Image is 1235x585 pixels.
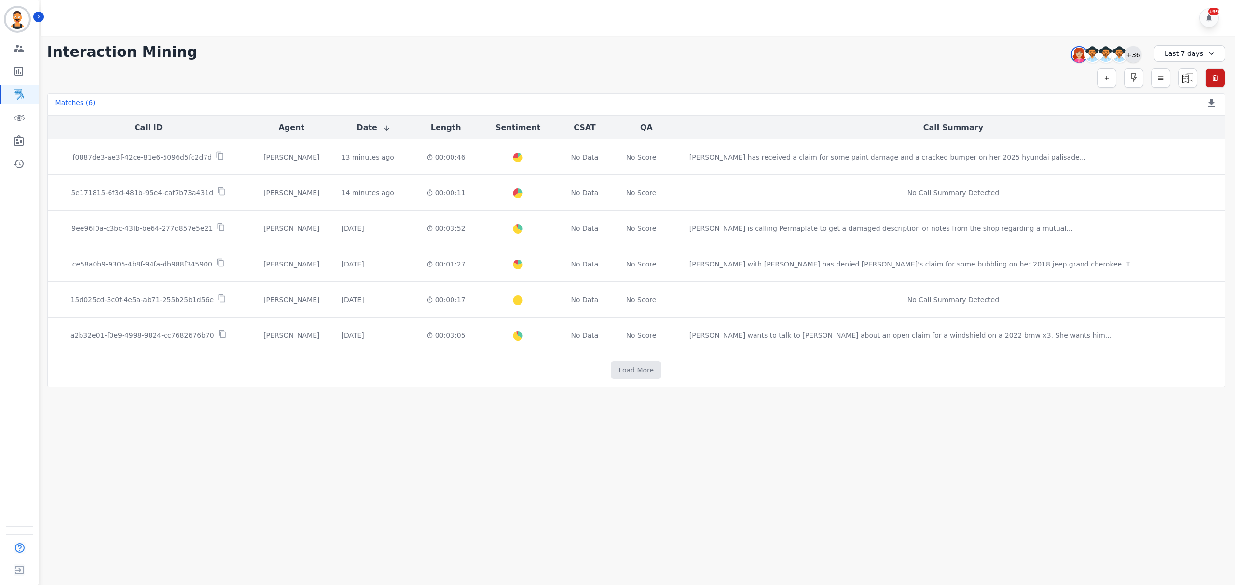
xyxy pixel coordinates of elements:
[72,259,212,269] p: ce58a0b9-9305-4b8f-94fa-db988f345900
[640,122,653,133] button: QA
[566,224,604,233] div: No Data
[566,331,604,340] div: No Data
[611,361,661,379] button: Load More
[6,8,29,31] img: Bordered avatar
[341,259,364,269] div: [DATE]
[923,122,983,133] button: Call Summary
[689,152,1086,162] div: [PERSON_NAME] has received a claim for some paint damage and a cracked bumper on her 2025 hyundai...
[626,152,657,162] div: No Score
[257,188,326,198] div: [PERSON_NAME]
[1208,8,1219,15] div: +99
[341,295,364,305] div: [DATE]
[341,331,364,340] div: [DATE]
[566,259,604,269] div: No Data
[1154,45,1225,62] div: Last 7 days
[71,224,213,233] p: 9ee96f0a-c3bc-43fb-be64-277d857e5e21
[574,122,596,133] button: CSAT
[70,331,214,340] p: a2b32e01-f0e9-4998-9824-cc7682676b70
[566,295,604,305] div: No Data
[566,152,604,162] div: No Data
[626,259,657,269] div: No Score
[257,295,326,305] div: [PERSON_NAME]
[257,152,326,162] div: [PERSON_NAME]
[47,43,198,61] h1: Interaction Mining
[357,122,391,133] button: Date
[73,152,212,162] p: f0887de3-ae3f-42ce-81e6-5096d5fc2d7d
[495,122,540,133] button: Sentiment
[689,331,1111,340] div: [PERSON_NAME] wants to talk to [PERSON_NAME] about an open claim for a windshield on a 2022 bmw x...
[626,331,657,340] div: No Score
[422,152,470,162] div: 00:00:46
[278,122,304,133] button: Agent
[71,188,213,198] p: 5e171815-6f3d-481b-95e4-caf7b73a431d
[422,224,470,233] div: 00:03:52
[431,122,461,133] button: Length
[689,259,1136,269] div: [PERSON_NAME] with [PERSON_NAME] has denied [PERSON_NAME]'s claim for some bubbling on her 2018 j...
[422,188,470,198] div: 00:00:11
[341,188,394,198] div: 14 minutes ago
[257,224,326,233] div: [PERSON_NAME]
[341,224,364,233] div: [DATE]
[566,188,604,198] div: No Data
[689,188,1217,198] div: No Call Summary Detected
[55,98,96,111] div: Matches ( 6 )
[70,295,214,305] p: 15d025cd-3c0f-4e5a-ab71-255b25b1d56e
[257,259,326,269] div: [PERSON_NAME]
[341,152,394,162] div: 13 minutes ago
[1125,46,1141,63] div: +36
[135,122,163,133] button: Call ID
[422,331,470,340] div: 00:03:05
[626,224,657,233] div: No Score
[257,331,326,340] div: [PERSON_NAME]
[626,188,657,198] div: No Score
[689,295,1217,305] div: No Call Summary Detected
[689,224,1073,233] div: [PERSON_NAME] is calling Permaplate to get a damaged description or notes from the shop regarding...
[422,259,470,269] div: 00:01:27
[626,295,657,305] div: No Score
[422,295,470,305] div: 00:00:17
